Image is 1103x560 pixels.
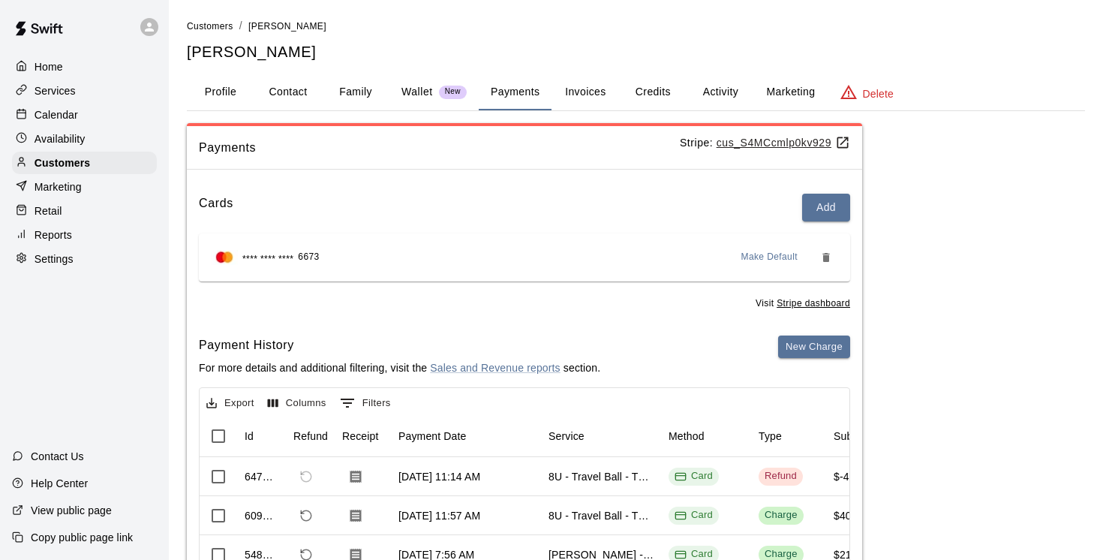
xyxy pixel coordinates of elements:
[187,20,233,32] a: Customers
[248,21,326,32] span: [PERSON_NAME]
[35,83,76,98] p: Services
[754,74,827,110] button: Marketing
[35,107,78,122] p: Calendar
[398,415,467,457] div: Payment Date
[398,469,480,484] div: Jun 13, 2025, 11:14 AM
[687,74,754,110] button: Activity
[342,463,369,490] button: Download Receipt
[187,42,1085,62] h5: [PERSON_NAME]
[548,415,585,457] div: Service
[778,336,850,359] button: New Charge
[35,227,72,242] p: Reports
[735,245,804,269] button: Make Default
[237,415,286,457] div: Id
[35,179,82,194] p: Marketing
[675,508,713,522] div: Card
[826,415,901,457] div: Subtotal
[834,469,870,484] div: $-40.00
[717,137,850,149] a: cus_S4MCcmlp0kv929
[680,135,850,151] p: Stripe:
[245,469,278,484] div: 647000
[254,74,322,110] button: Contact
[199,138,680,158] span: Payments
[35,155,90,170] p: Customers
[31,449,84,464] p: Contact Us
[802,194,850,221] button: Add
[661,415,751,457] div: Method
[391,415,541,457] div: Payment Date
[759,415,782,457] div: Type
[834,508,867,523] div: $40.00
[35,59,63,74] p: Home
[12,104,157,126] a: Calendar
[199,360,600,375] p: For more details and additional filtering, visit the section.
[439,87,467,97] span: New
[12,56,157,78] a: Home
[245,415,254,457] div: Id
[31,530,133,545] p: Copy public page link
[35,131,86,146] p: Availability
[430,362,560,374] a: Sales and Revenue reports
[12,224,157,246] a: Reports
[479,74,551,110] button: Payments
[548,508,654,523] div: 8U - Travel Ball - TRYOUTS (Saturday, June 21) @ Falaise Park
[342,502,369,529] button: Download Receipt
[548,469,654,484] div: 8U - Travel Ball - TRYOUTS (Saturday, June 21) @ Falaise Park
[551,74,619,110] button: Invoices
[187,74,1085,110] div: basic tabs example
[35,203,62,218] p: Retail
[756,297,850,312] span: Visit
[239,18,242,34] li: /
[199,336,600,355] h6: Payment History
[765,508,798,522] div: Charge
[619,74,687,110] button: Credits
[814,245,838,269] button: Remove
[264,392,330,415] button: Select columns
[12,152,157,174] a: Customers
[187,74,254,110] button: Profile
[31,503,112,518] p: View public page
[12,80,157,102] a: Services
[669,415,705,457] div: Method
[322,74,389,110] button: Family
[203,392,258,415] button: Export
[187,21,233,32] span: Customers
[765,469,797,483] div: Refund
[342,415,379,457] div: Receipt
[293,503,319,528] span: Refund payment
[12,248,157,270] a: Settings
[834,415,873,457] div: Subtotal
[12,128,157,150] a: Availability
[211,250,238,265] img: Credit card brand logo
[293,464,319,489] span: Cannot refund a payment with type REFUND
[199,194,233,221] h6: Cards
[298,250,319,265] span: 6673
[398,508,480,523] div: May 24, 2025, 11:57 AM
[293,415,328,457] div: Refund
[751,415,826,457] div: Type
[401,84,433,100] p: Wallet
[336,391,395,415] button: Show filters
[777,298,850,309] a: Stripe dashboard
[187,18,1085,35] nav: breadcrumb
[31,476,88,491] p: Help Center
[741,250,798,265] span: Make Default
[863,86,894,101] p: Delete
[541,415,661,457] div: Service
[675,469,713,483] div: Card
[12,200,157,222] a: Retail
[35,251,74,266] p: Settings
[335,415,391,457] div: Receipt
[12,176,157,198] a: Marketing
